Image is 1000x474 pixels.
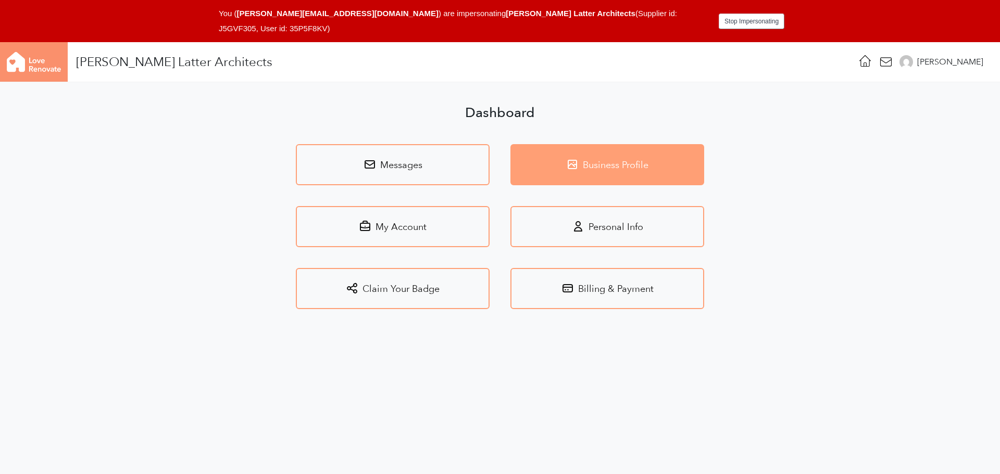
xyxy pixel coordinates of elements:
span: [PERSON_NAME] Latter Architects [506,9,635,18]
a: Messages [296,144,490,185]
a: Billing & Payment [510,268,704,309]
div: [PERSON_NAME] Latter Architects [76,58,272,66]
div: [PERSON_NAME] [917,56,983,68]
a: Personal Info [510,206,704,247]
a: Business Profile [510,144,704,185]
h3: Dashboard [296,107,704,119]
span: [PERSON_NAME][EMAIL_ADDRESS][DOMAIN_NAME] [236,9,439,18]
div: You ( ) are impersonating (Supplier id: J5GVF305, User id: 35P5F8KV) [219,6,710,36]
a: Claim Your Badge [296,268,490,309]
button: Stop Impersonating [719,14,784,29]
a: My Account [296,206,490,247]
img: 2ec450a7b5288db417fd83d27cc6bf2d.png [899,55,913,69]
